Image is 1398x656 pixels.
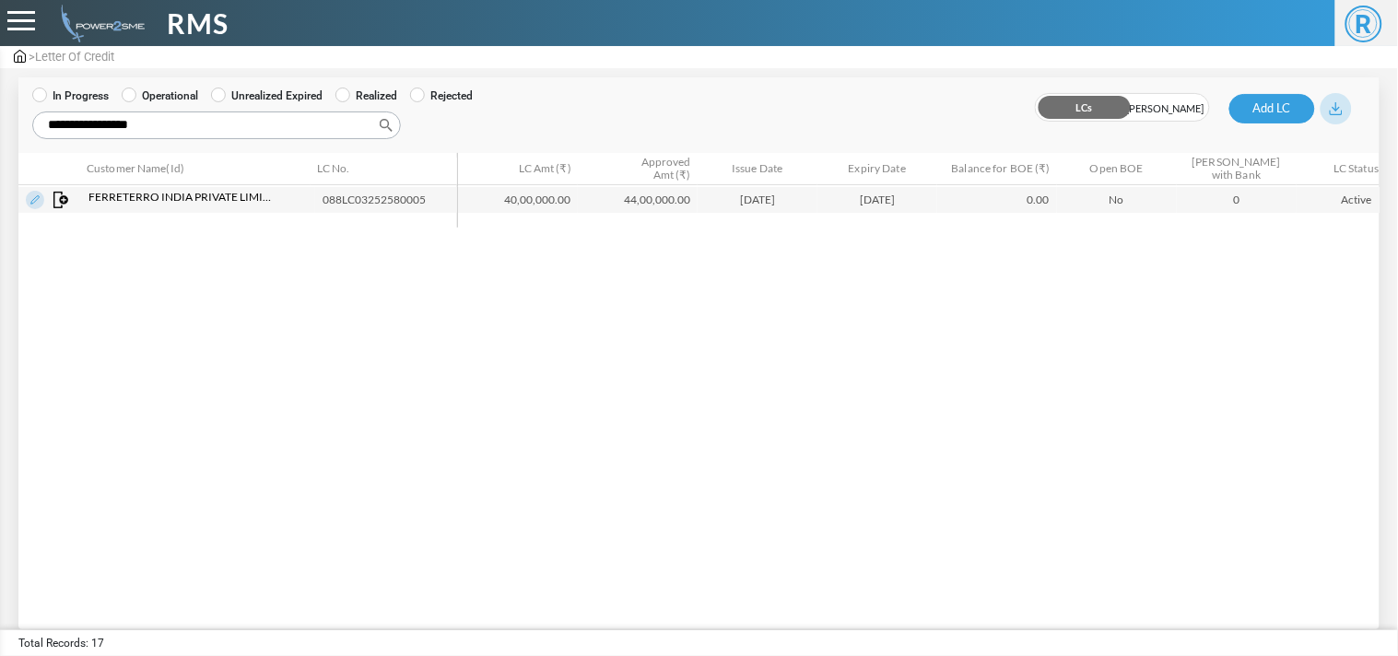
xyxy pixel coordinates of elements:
[211,88,323,104] label: Unrealized Expired
[35,50,114,64] span: Letter Of Credit
[578,153,698,185] th: Approved Amt (₹) : activate to sort column ascending
[1229,94,1315,123] button: Add LC
[80,153,311,185] th: Customer Name(Id): activate to sort column ascending
[1330,102,1343,115] img: download_blue.svg
[1177,186,1297,213] td: 0
[1036,94,1122,123] span: LCs
[14,50,26,63] img: admin
[26,191,44,209] img: Edit LC
[88,189,273,205] span: Ferreterro India Private Limited (ACC0005516)
[698,153,817,185] th: Issue Date: activate to sort column ascending
[335,88,397,104] label: Realized
[122,88,198,104] label: Operational
[311,153,458,185] th: LC No.: activate to sort column ascending
[53,192,70,208] img: Map Invoice
[817,153,937,185] th: Expiry Date: activate to sort column ascending
[817,186,937,213] td: [DATE]
[168,3,229,44] span: RMS
[1057,186,1177,213] td: No
[410,88,473,104] label: Rejected
[315,186,465,213] td: 088LC03252580005
[1177,153,1297,185] th: BOEs with Bank: activate to sort column ascending
[578,186,698,213] td: 44,00,000.00
[32,88,109,104] label: In Progress
[458,186,578,213] td: 40,00,000.00
[937,153,1057,185] th: Balance for BOE (₹): activate to sort column ascending
[1122,94,1209,123] span: [PERSON_NAME]
[698,186,817,213] td: [DATE]
[937,186,1057,213] td: 0.00
[458,153,578,185] th: LC Amt (₹): activate to sort column ascending
[18,153,80,185] th: &nbsp;: activate to sort column descending
[53,5,145,42] img: admin
[1057,153,1177,185] th: Open BOE: activate to sort column ascending
[1345,6,1382,42] span: R
[18,635,104,651] span: Total Records: 17
[32,111,401,139] input: Search:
